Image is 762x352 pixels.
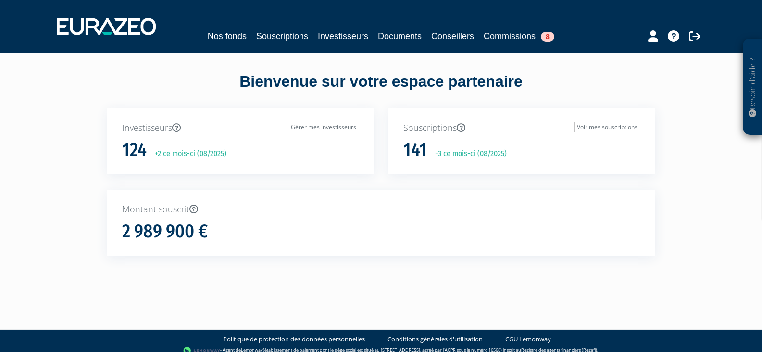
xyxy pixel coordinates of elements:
a: Documents [378,29,422,43]
a: Voir mes souscriptions [574,122,640,132]
p: Souscriptions [403,122,640,134]
p: Besoin d'aide ? [747,44,758,130]
a: Investisseurs [318,29,368,43]
h1: 124 [122,140,147,160]
h1: 141 [403,140,427,160]
a: Nos fonds [208,29,247,43]
span: 8 [541,32,554,42]
a: CGU Lemonway [505,335,551,344]
a: Conditions générales d'utilisation [387,335,483,344]
a: Commissions8 [484,29,554,43]
a: Politique de protection des données personnelles [223,335,365,344]
p: +2 ce mois-ci (08/2025) [148,148,226,159]
p: Investisseurs [122,122,359,134]
a: Gérer mes investisseurs [288,122,359,132]
h1: 2 989 900 € [122,222,208,242]
a: Conseillers [431,29,474,43]
div: Bienvenue sur votre espace partenaire [100,71,662,108]
img: 1732889491-logotype_eurazeo_blanc_rvb.png [57,18,156,35]
p: +3 ce mois-ci (08/2025) [428,148,507,159]
a: Souscriptions [256,29,308,43]
p: Montant souscrit [122,203,640,216]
